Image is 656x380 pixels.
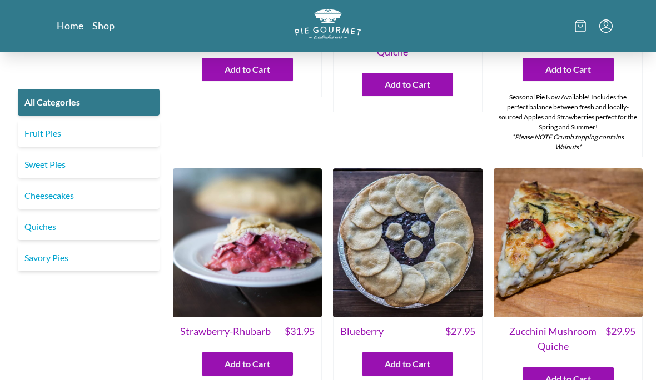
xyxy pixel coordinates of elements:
[545,63,591,77] span: Add to Cart
[494,169,643,318] img: Zucchini Mushroom Quiche
[180,324,271,339] span: Strawberry-Rhubarb
[605,324,635,354] span: $ 29.95
[18,120,160,147] a: Fruit Pies
[362,73,453,97] button: Add to Cart
[18,182,160,209] a: Cheesecakes
[57,19,83,32] a: Home
[295,9,361,43] a: Logo
[599,19,613,33] button: Menu
[225,358,270,371] span: Add to Cart
[512,133,624,152] em: *Please NOTE Crumb topping contains Walnuts*
[173,169,322,318] img: Strawberry-Rhubarb
[202,353,293,376] button: Add to Cart
[18,89,160,116] a: All Categories
[340,324,384,339] span: Blueberry
[225,63,270,77] span: Add to Cart
[202,58,293,82] button: Add to Cart
[18,244,160,271] a: Savory Pies
[501,324,605,354] span: Zucchini Mushroom Quiche
[333,169,482,318] img: Blueberry
[295,9,361,39] img: logo
[18,151,160,178] a: Sweet Pies
[385,358,430,371] span: Add to Cart
[523,58,614,82] button: Add to Cart
[92,19,115,32] a: Shop
[494,88,642,157] div: Seasonal Pie Now Available! Includes the perfect balance between fresh and locally-sourced Apples...
[285,324,315,339] span: $ 31.95
[385,78,430,92] span: Add to Cart
[445,324,475,339] span: $ 27.95
[362,353,453,376] button: Add to Cart
[18,213,160,240] a: Quiches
